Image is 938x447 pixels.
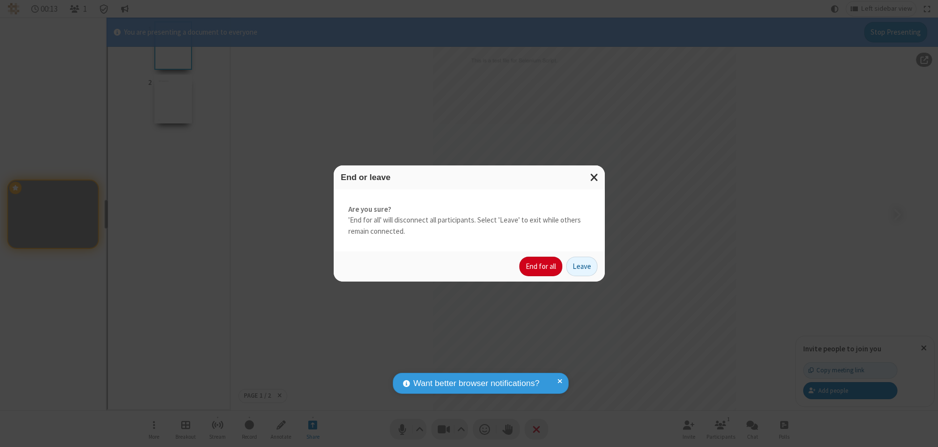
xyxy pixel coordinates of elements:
[334,189,605,252] div: 'End for all' will disconnect all participants. Select 'Leave' to exit while others remain connec...
[566,257,597,276] button: Leave
[341,173,597,182] h3: End or leave
[348,204,590,215] strong: Are you sure?
[519,257,562,276] button: End for all
[584,165,605,189] button: Close modal
[413,377,539,390] span: Want better browser notifications?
